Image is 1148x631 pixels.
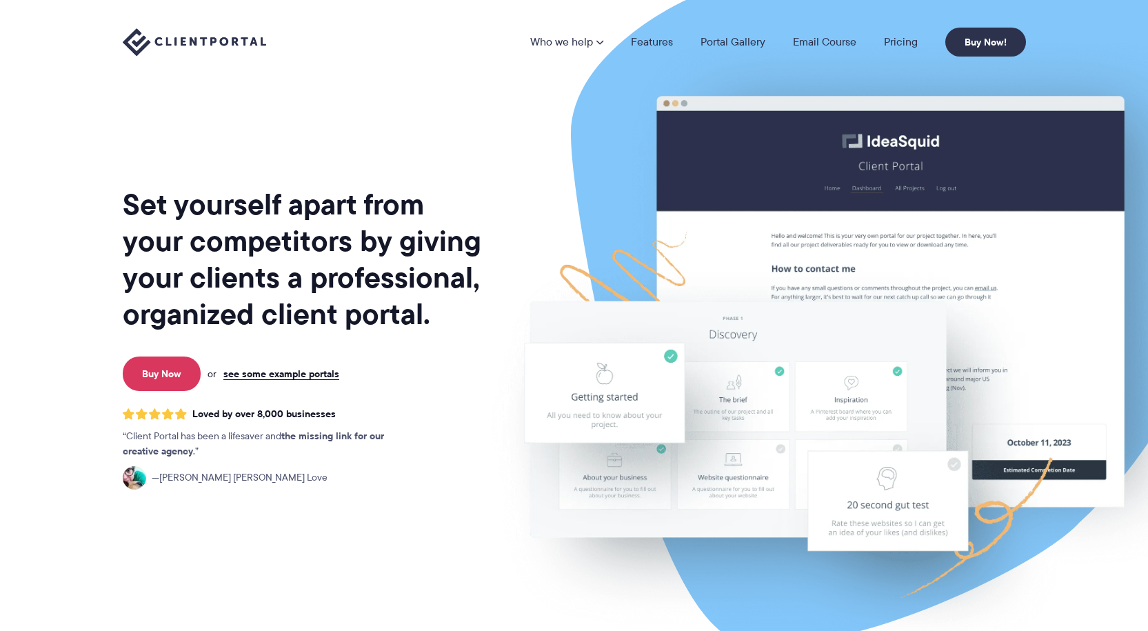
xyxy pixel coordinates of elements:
a: Portal Gallery [701,37,765,48]
a: Pricing [884,37,918,48]
span: [PERSON_NAME] [PERSON_NAME] Love [152,470,328,485]
strong: the missing link for our creative agency [123,428,384,459]
span: or [208,368,216,380]
a: Buy Now! [945,28,1026,57]
a: Features [631,37,673,48]
h1: Set yourself apart from your competitors by giving your clients a professional, organized client ... [123,186,484,332]
a: see some example portals [223,368,339,380]
a: Who we help [530,37,603,48]
span: Loved by over 8,000 businesses [192,408,336,420]
a: Email Course [793,37,856,48]
a: Buy Now [123,357,201,391]
p: Client Portal has been a lifesaver and . [123,429,412,459]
